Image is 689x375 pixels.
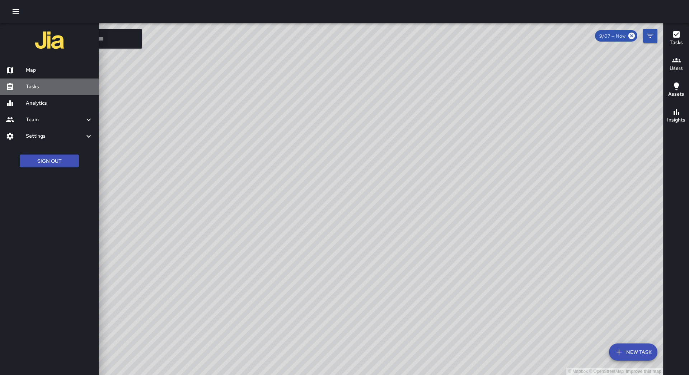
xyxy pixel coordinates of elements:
[670,39,683,47] h6: Tasks
[26,99,93,107] h6: Analytics
[26,116,84,124] h6: Team
[609,343,657,361] button: New Task
[26,83,93,91] h6: Tasks
[670,65,683,72] h6: Users
[26,66,93,74] h6: Map
[668,90,684,98] h6: Assets
[35,26,64,54] img: jia-logo
[26,132,84,140] h6: Settings
[20,155,79,168] button: Sign Out
[667,116,685,124] h6: Insights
